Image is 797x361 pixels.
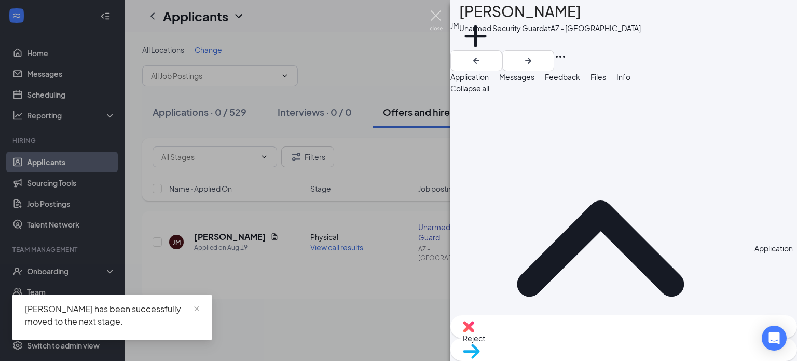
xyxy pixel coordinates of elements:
[616,72,630,82] span: Info
[193,305,200,313] span: close
[459,23,641,33] div: Unarmed Security Guard at AZ - [GEOGRAPHIC_DATA]
[754,243,793,254] div: Application
[459,20,492,52] svg: Plus
[545,72,580,82] span: Feedback
[459,20,492,64] button: PlusAdd a tag
[590,72,606,82] span: Files
[502,50,554,71] button: ArrowRight
[522,55,534,67] svg: ArrowRight
[25,303,199,328] div: [PERSON_NAME] has been successfully moved to the next stage.
[450,20,459,31] div: JM
[499,72,534,82] span: Messages
[450,83,797,94] span: Collapse all
[450,50,502,71] button: ArrowLeftNew
[554,50,567,63] svg: Ellipses
[463,332,785,344] span: Reject
[450,72,489,82] span: Application
[470,55,483,67] svg: ArrowLeftNew
[762,326,787,351] div: Open Intercom Messenger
